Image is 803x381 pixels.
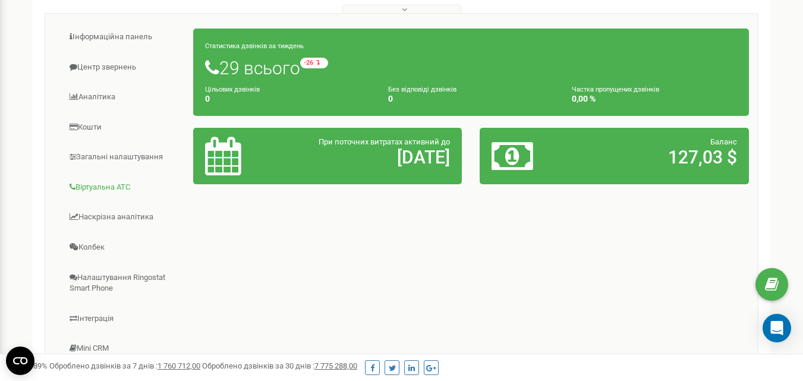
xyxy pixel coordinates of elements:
[205,95,370,103] h4: 0
[6,347,34,375] button: Open CMP widget
[54,233,194,262] a: Колбек
[54,334,194,363] a: Mini CRM
[49,361,200,370] span: Оброблено дзвінків за 7 днів :
[388,86,456,93] small: Без відповіді дзвінків
[572,86,659,93] small: Частка пропущених дзвінків
[158,361,200,370] u: 1 760 712,00
[580,147,737,167] h2: 127,03 $
[54,23,194,52] a: Інформаційна панель
[54,53,194,82] a: Центр звернень
[319,137,450,146] span: При поточних витратах активний до
[205,58,737,78] h1: 29 всього
[54,203,194,232] a: Наскрізна аналітика
[710,137,737,146] span: Баланс
[300,58,328,68] small: -26
[202,361,357,370] span: Оброблено дзвінків за 30 днів :
[54,173,194,202] a: Віртуальна АТС
[54,304,194,333] a: Інтеграція
[572,95,737,103] h4: 0,00 %
[205,42,304,50] small: Статистика дзвінків за тиждень
[205,86,260,93] small: Цільових дзвінків
[388,95,553,103] h4: 0
[54,143,194,172] a: Загальні налаштування
[314,361,357,370] u: 7 775 288,00
[54,83,194,112] a: Аналiтика
[292,147,450,167] h2: [DATE]
[54,263,194,303] a: Налаштування Ringostat Smart Phone
[763,314,791,342] div: Open Intercom Messenger
[54,113,194,142] a: Кошти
